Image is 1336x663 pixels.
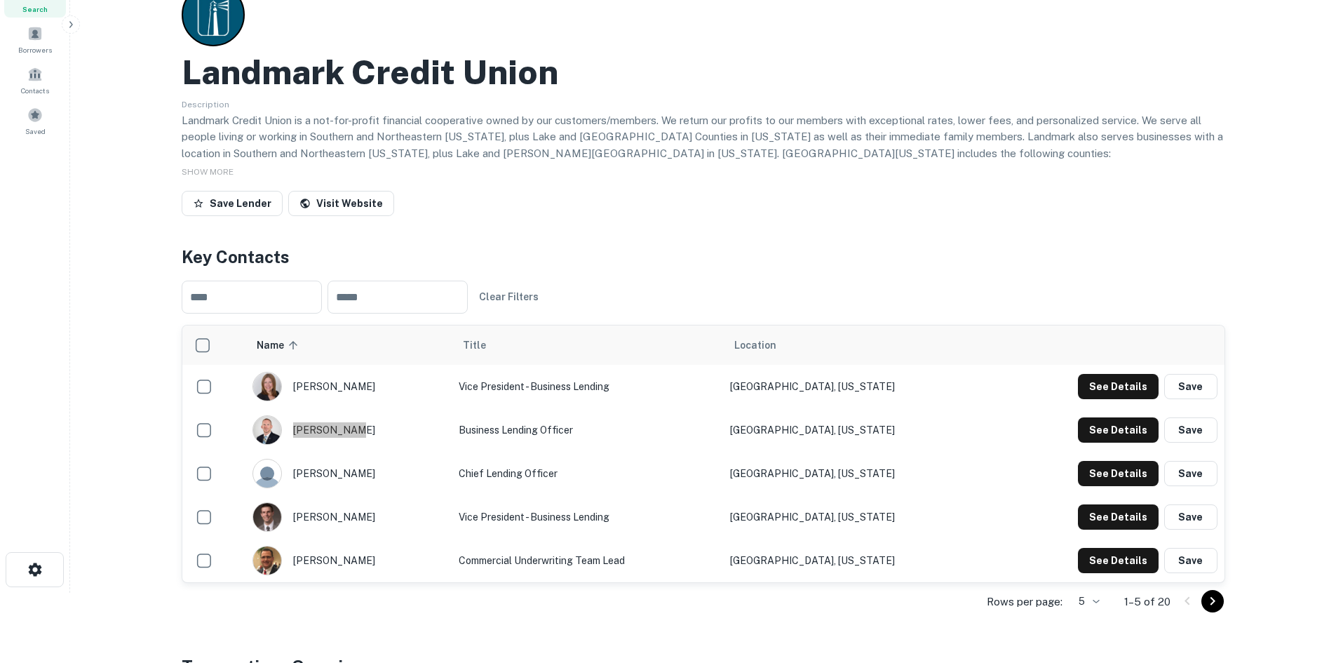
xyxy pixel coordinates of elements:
[182,52,558,93] h2: Landmark Credit Union
[452,539,723,582] td: Commercial Underwriting Team Lead
[452,365,723,408] td: Vice President - Business Lending
[987,594,1062,610] p: Rows per page:
[182,167,234,177] span: SHOW MORE
[1078,504,1159,530] button: See Details
[4,20,66,58] a: Borrowers
[182,112,1225,228] p: Landmark Credit Union is a not-for-profit financial cooperative owned by our customers/members. W...
[452,452,723,495] td: Chief Lending Officer
[182,191,283,216] button: Save Lender
[723,365,992,408] td: [GEOGRAPHIC_DATA], [US_STATE]
[1164,374,1217,399] button: Save
[22,4,48,15] span: Search
[452,408,723,452] td: Business Lending Officer
[1266,551,1336,618] iframe: Chat Widget
[182,326,1224,582] div: scrollable content
[252,459,445,488] div: [PERSON_NAME]
[1164,548,1217,573] button: Save
[182,244,1225,269] h4: Key Contacts
[1164,504,1217,530] button: Save
[473,284,544,309] button: Clear Filters
[463,337,504,354] span: Title
[1078,374,1159,399] button: See Details
[1164,461,1217,486] button: Save
[734,337,776,354] span: Location
[252,372,445,401] div: [PERSON_NAME]
[723,539,992,582] td: [GEOGRAPHIC_DATA], [US_STATE]
[252,546,445,575] div: [PERSON_NAME]
[452,495,723,539] td: Vice President - Business Lending
[723,452,992,495] td: [GEOGRAPHIC_DATA], [US_STATE]
[252,502,445,532] div: [PERSON_NAME]
[1201,590,1224,612] button: Go to next page
[257,337,302,354] span: Name
[182,100,229,109] span: Description
[1078,548,1159,573] button: See Details
[1164,417,1217,443] button: Save
[288,191,394,216] a: Visit Website
[1124,594,1170,610] p: 1–5 of 20
[4,61,66,99] a: Contacts
[723,326,992,365] th: Location
[245,326,452,365] th: Name
[1078,461,1159,486] button: See Details
[18,44,52,55] span: Borrowers
[723,408,992,452] td: [GEOGRAPHIC_DATA], [US_STATE]
[253,373,281,401] img: 1570203720036
[4,102,66,140] a: Saved
[253,460,281,488] img: 9c8pery4andzj6ohjkjp54ma2
[253,547,281,575] img: 1516779651302
[21,85,49,96] span: Contacts
[25,126,46,137] span: Saved
[1078,417,1159,443] button: See Details
[252,415,445,445] div: [PERSON_NAME]
[253,503,281,531] img: 1516884334916
[452,326,723,365] th: Title
[1068,591,1102,612] div: 5
[723,495,992,539] td: [GEOGRAPHIC_DATA], [US_STATE]
[253,416,281,444] img: 1560458698353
